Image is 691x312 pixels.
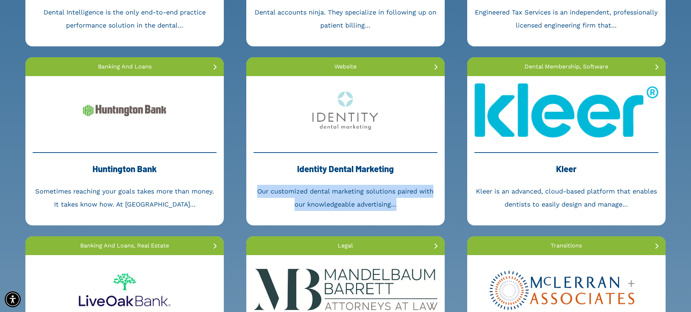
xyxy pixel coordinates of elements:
div: Identity Dental Marketing [254,160,437,185]
div: Dental accounts ninja. They specialize in following up on patient billing... [254,6,437,32]
div: Dental Intelligence is the only end-to-end practice performance solution in the dental... [33,6,217,32]
div: Accessibility Menu [5,291,21,307]
div: Huntington Bank [33,160,217,185]
div: Kleer is an advanced, cloud-based platform that enables dentists to easily design and manage... [474,185,658,211]
div: Kleer [474,160,658,185]
div: Sometimes reaching your goals takes more than money. It takes know how. At [GEOGRAPHIC_DATA]... [33,185,217,211]
div: Our customized dental marketing solutions paired with our knowledgeable advertising... [254,185,437,211]
div: Engineered Tax Services is an independent, professionally licensed engineering firm that... [474,6,658,32]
